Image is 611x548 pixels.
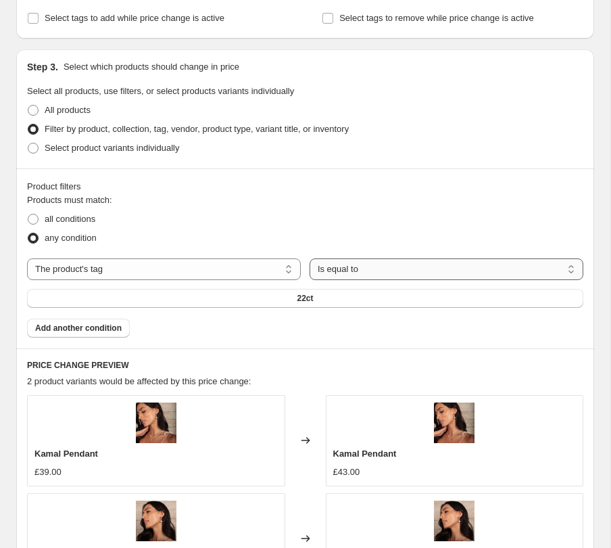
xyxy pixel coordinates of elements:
[136,501,176,541] img: Kamalearring2_80x.jpg
[34,467,62,477] span: £39.00
[27,195,112,205] span: Products must match:
[45,13,224,23] span: Select tags to add while price change is active
[45,105,91,115] span: All products
[27,60,58,74] h2: Step 3.
[333,449,397,459] span: Kamal Pendant
[35,323,122,334] span: Add another condition
[297,293,313,304] span: 22ct
[27,360,583,371] h6: PRICE CHANGE PREVIEW
[45,143,179,153] span: Select product variants individually
[27,289,583,308] button: 22ct
[34,449,98,459] span: Kamal Pendant
[136,403,176,443] img: Kamalpendant_earring2_80x.jpg
[339,13,534,23] span: Select tags to remove while price change is active
[45,124,349,134] span: Filter by product, collection, tag, vendor, product type, variant title, or inventory
[434,501,474,541] img: Kamalearring2_80x.jpg
[45,214,95,224] span: all conditions
[45,233,97,243] span: any condition
[27,180,583,193] div: Product filters
[333,467,360,477] span: £43.00
[27,86,294,96] span: Select all products, use filters, or select products variants individually
[27,319,130,338] button: Add another condition
[434,403,474,443] img: Kamalpendant_earring2_80x.jpg
[64,60,239,74] p: Select which products should change in price
[27,376,251,386] span: 2 product variants would be affected by this price change:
